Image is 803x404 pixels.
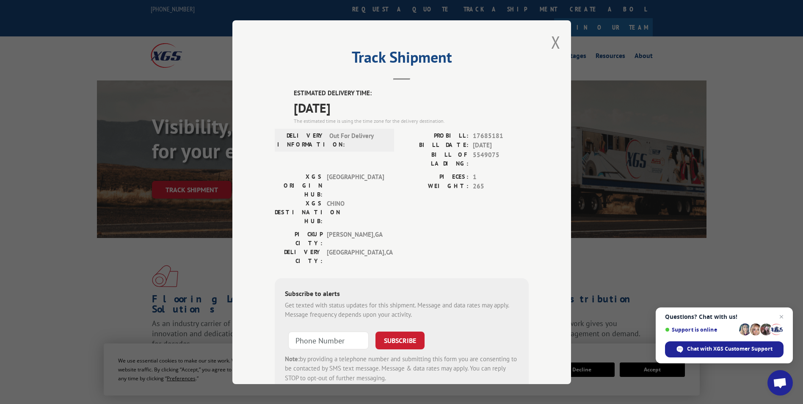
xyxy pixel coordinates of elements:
[275,247,323,265] label: DELIVERY CITY:
[402,131,469,141] label: PROBILL:
[402,141,469,150] label: BILL DATE:
[294,117,529,125] div: The estimated time is using the time zone for the delivery destination.
[687,345,773,353] span: Chat with XGS Customer Support
[275,230,323,247] label: PICKUP CITY:
[665,313,784,320] span: Questions? Chat with us!
[327,230,384,247] span: [PERSON_NAME] , GA
[285,354,300,362] strong: Note:
[767,370,793,396] div: Open chat
[327,247,384,265] span: [GEOGRAPHIC_DATA] , CA
[402,172,469,182] label: PIECES:
[329,131,386,149] span: Out For Delivery
[473,141,529,150] span: [DATE]
[277,131,325,149] label: DELIVERY INFORMATION:
[402,182,469,191] label: WEIGHT:
[665,327,736,333] span: Support is online
[275,199,323,225] label: XGS DESTINATION HUB:
[285,288,519,300] div: Subscribe to alerts
[551,31,560,53] button: Close modal
[665,341,784,357] div: Chat with XGS Customer Support
[402,150,469,168] label: BILL OF LADING:
[327,199,384,225] span: CHINO
[294,89,529,98] label: ESTIMATED DELIVERY TIME:
[288,331,369,349] input: Phone Number
[327,172,384,199] span: [GEOGRAPHIC_DATA]
[275,51,529,67] h2: Track Shipment
[473,131,529,141] span: 17685181
[473,182,529,191] span: 265
[473,172,529,182] span: 1
[275,172,323,199] label: XGS ORIGIN HUB:
[375,331,425,349] button: SUBSCRIBE
[473,150,529,168] span: 5549075
[294,98,529,117] span: [DATE]
[285,300,519,319] div: Get texted with status updates for this shipment. Message and data rates may apply. Message frequ...
[285,354,519,383] div: by providing a telephone number and submitting this form you are consenting to be contacted by SM...
[776,312,786,322] span: Close chat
